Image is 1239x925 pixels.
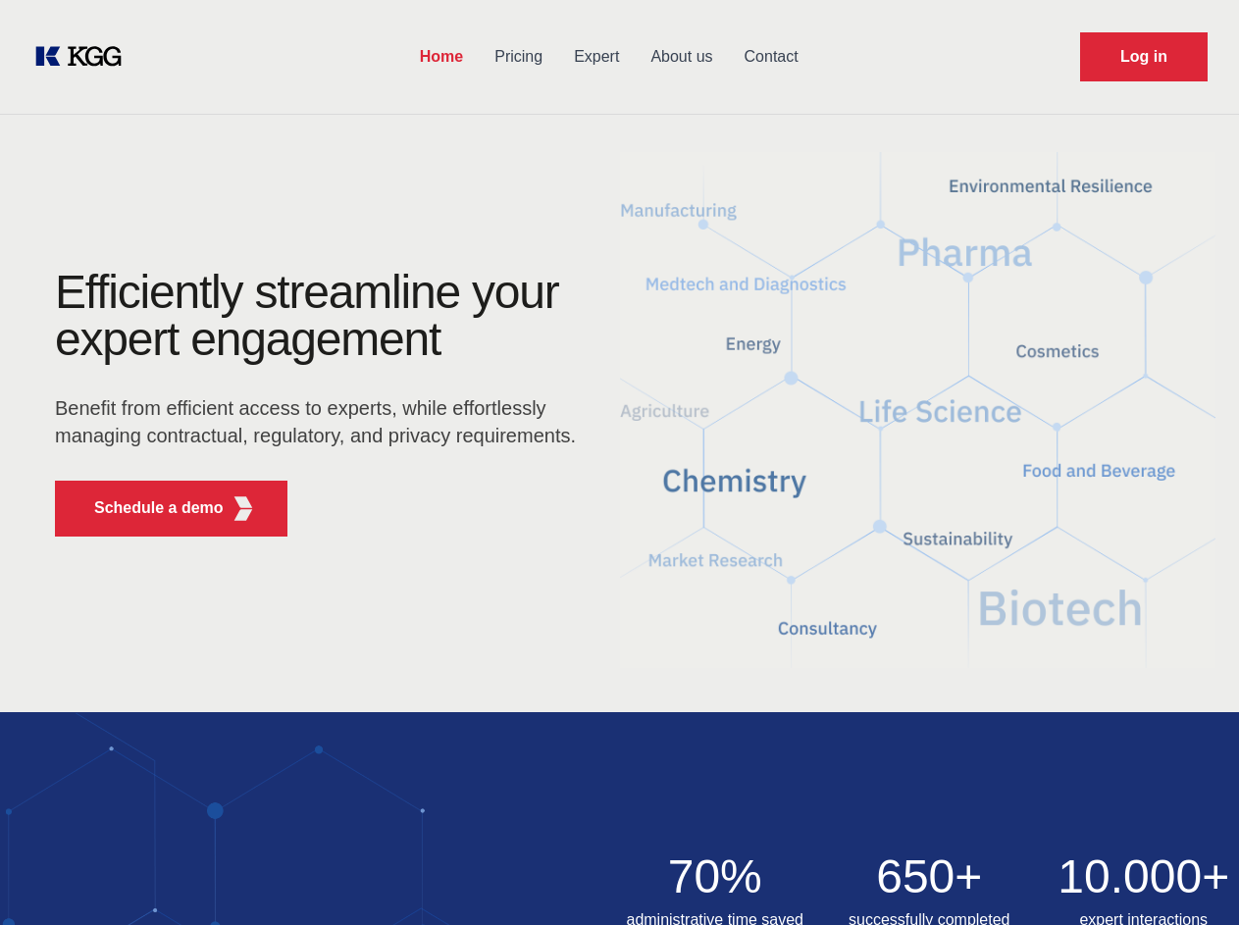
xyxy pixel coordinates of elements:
a: Expert [558,31,635,82]
h2: 70% [620,853,811,900]
img: KGG Fifth Element RED [620,128,1216,693]
h2: 650+ [834,853,1025,900]
img: KGG Fifth Element RED [232,496,256,521]
p: Schedule a demo [94,496,224,520]
a: Home [404,31,479,82]
h1: Efficiently streamline your expert engagement [55,269,589,363]
p: Benefit from efficient access to experts, while effortlessly managing contractual, regulatory, an... [55,394,589,449]
a: About us [635,31,728,82]
a: Request Demo [1080,32,1208,81]
a: KOL Knowledge Platform: Talk to Key External Experts (KEE) [31,41,137,73]
a: Pricing [479,31,558,82]
button: Schedule a demoKGG Fifth Element RED [55,481,287,537]
a: Contact [729,31,814,82]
